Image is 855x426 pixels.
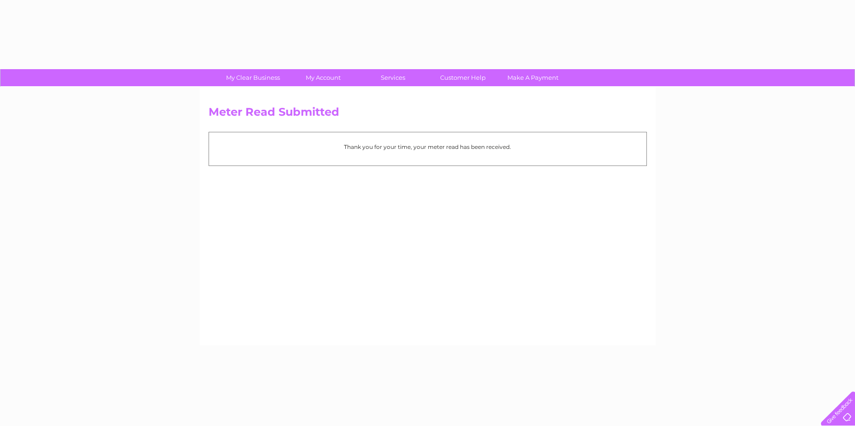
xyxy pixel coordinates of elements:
[355,69,431,86] a: Services
[214,142,642,151] p: Thank you for your time, your meter read has been received.
[209,106,647,123] h2: Meter Read Submitted
[215,69,291,86] a: My Clear Business
[285,69,361,86] a: My Account
[495,69,571,86] a: Make A Payment
[425,69,501,86] a: Customer Help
